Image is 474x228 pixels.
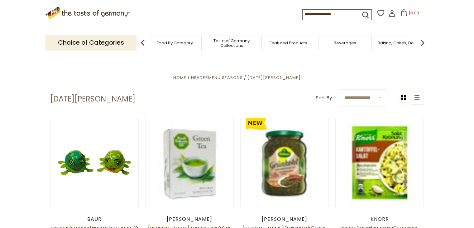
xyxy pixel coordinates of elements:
button: $0.00 [397,9,423,19]
a: Baking, Cakes, Desserts [378,41,426,45]
a: Beverages [334,41,356,45]
img: Baur Milk Chocolate Hollow Frogs [50,118,139,207]
p: Choice of Categories [45,35,136,50]
span: $0.00 [409,10,419,16]
a: Taste of Germany Collections [207,38,256,48]
a: HeaderMenu Seasons [191,75,243,81]
a: Featured Products [270,41,307,45]
div: Knorr [335,216,424,222]
img: Knorr "Salatkroenung" German Potato Salad Dressing Mix, 5 pack, [336,118,424,207]
div: [PERSON_NAME] [240,216,329,222]
img: Kuehne Gruenkohl Kale [241,118,329,207]
h1: [DATE][PERSON_NAME] [50,94,135,104]
a: Food By Category [157,41,193,45]
img: Onno Behrends Green Tea [146,118,234,207]
a: Home [173,75,186,81]
div: Baur [50,216,139,222]
img: previous arrow [136,37,149,49]
div: [PERSON_NAME] [145,216,234,222]
a: [DATE][PERSON_NAME] [247,75,301,81]
label: Sort By: [316,94,333,102]
img: next arrow [416,37,429,49]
